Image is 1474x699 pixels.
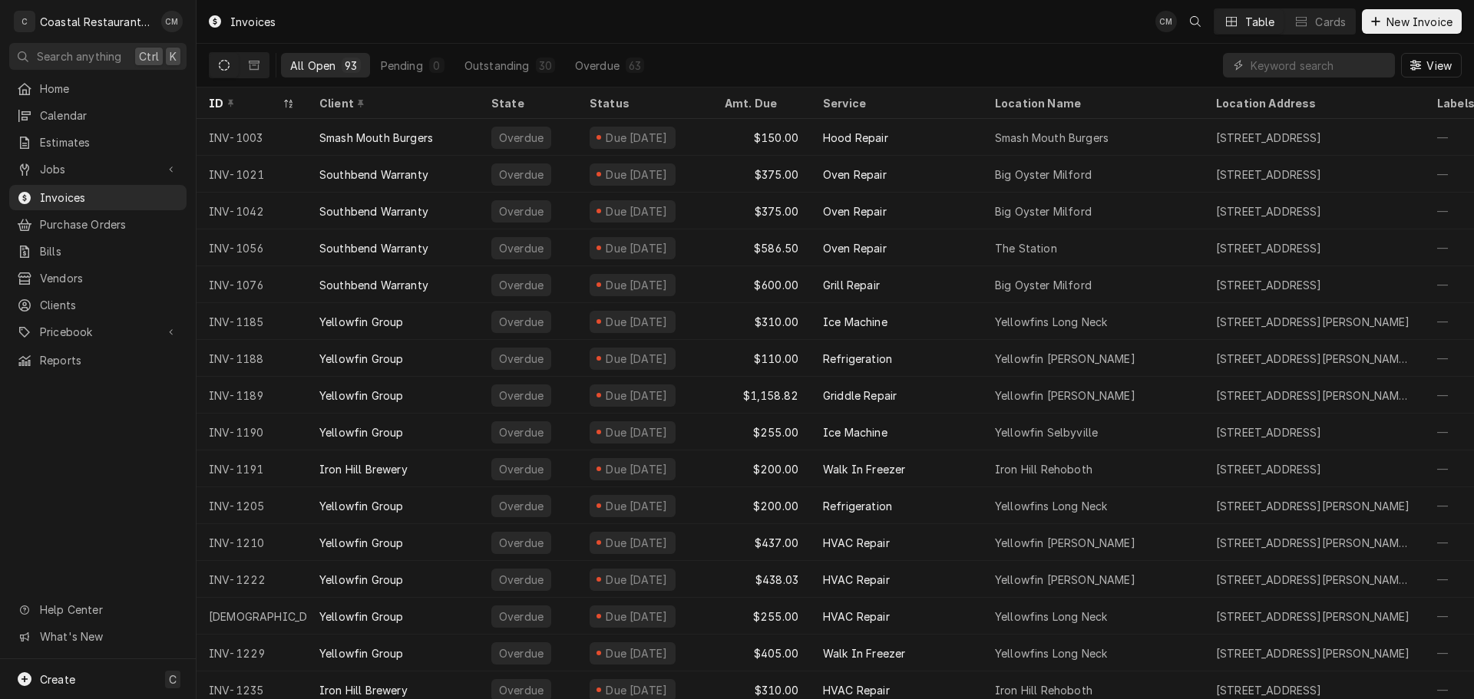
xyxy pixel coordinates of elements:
[604,167,669,183] div: Due [DATE]
[823,240,887,256] div: Oven Repair
[823,277,880,293] div: Grill Repair
[995,240,1057,256] div: The Station
[823,645,905,661] div: Walk In Freezer
[40,14,153,30] div: Coastal Restaurant Repair
[40,161,156,177] span: Jobs
[319,130,433,146] div: Smash Mouth Burgers
[725,95,795,111] div: Amt. Due
[712,377,811,414] div: $1,158.82
[1216,535,1413,551] div: [STREET_ADDRESS][PERSON_NAME][PERSON_NAME]
[319,461,408,477] div: Iron Hill Brewery
[604,645,669,661] div: Due [DATE]
[319,682,408,698] div: Iron Hill Brewery
[319,608,403,625] div: Yellowfin Group
[9,265,187,291] a: Vendors
[1216,387,1413,404] div: [STREET_ADDRESS][PERSON_NAME][PERSON_NAME]
[197,340,307,377] div: INV-1188
[995,535,1135,551] div: Yellowfin [PERSON_NAME]
[712,229,811,266] div: $586.50
[381,58,423,74] div: Pending
[712,414,811,450] div: $255.00
[712,450,811,487] div: $200.00
[712,266,811,303] div: $600.00
[1216,424,1322,440] div: [STREET_ADDRESS]
[497,314,545,330] div: Overdue
[497,682,545,698] div: Overdue
[9,624,187,649] a: Go to What's New
[823,608,890,625] div: HVAC Repair
[1251,53,1387,77] input: Keyword search
[712,156,811,193] div: $375.00
[197,193,307,229] div: INV-1042
[497,572,545,588] div: Overdue
[604,314,669,330] div: Due [DATE]
[1216,645,1410,661] div: [STREET_ADDRESS][PERSON_NAME]
[40,81,179,97] span: Home
[823,682,890,698] div: HVAC Repair
[197,414,307,450] div: INV-1190
[712,340,811,377] div: $110.00
[1216,167,1322,183] div: [STREET_ADDRESS]
[9,185,187,210] a: Invoices
[497,167,545,183] div: Overdue
[497,387,545,404] div: Overdue
[539,58,552,74] div: 30
[40,216,179,232] span: Purchase Orders
[995,167,1092,183] div: Big Oyster Milford
[712,193,811,229] div: $375.00
[161,11,183,32] div: Chad McMaster's Avatar
[319,240,428,256] div: Southbend Warranty
[823,130,888,146] div: Hood Repair
[37,48,121,64] span: Search anything
[823,387,897,404] div: Griddle Repair
[995,351,1135,367] div: Yellowfin [PERSON_NAME]
[575,58,620,74] div: Overdue
[823,498,892,514] div: Refrigeration
[1216,277,1322,293] div: [STREET_ADDRESS]
[161,11,183,32] div: CM
[712,303,811,340] div: $310.00
[40,134,179,150] span: Estimates
[604,387,669,404] div: Due [DATE]
[995,645,1107,661] div: Yellowfins Long Neck
[9,319,187,345] a: Go to Pricebook
[1216,130,1322,146] div: [STREET_ADDRESS]
[1216,203,1322,219] div: [STREET_ADDRESS]
[197,524,307,561] div: INV-1210
[1155,11,1177,32] div: CM
[604,608,669,625] div: Due [DATE]
[497,130,545,146] div: Overdue
[197,229,307,266] div: INV-1056
[197,156,307,193] div: INV-1021
[604,240,669,256] div: Due [DATE]
[1423,58,1455,74] span: View
[170,48,177,64] span: K
[823,461,905,477] div: Walk In Freezer
[497,535,545,551] div: Overdue
[823,167,887,183] div: Oven Repair
[497,645,545,661] div: Overdue
[995,277,1092,293] div: Big Oyster Milford
[1216,682,1322,698] div: [STREET_ADDRESS]
[604,203,669,219] div: Due [DATE]
[995,572,1135,588] div: Yellowfin [PERSON_NAME]
[604,130,669,146] div: Due [DATE]
[319,351,403,367] div: Yellowfin Group
[823,351,892,367] div: Refrigeration
[9,130,187,155] a: Estimates
[823,203,887,219] div: Oven Repair
[1216,95,1410,111] div: Location Address
[1383,14,1456,30] span: New Invoice
[712,598,811,635] div: $255.00
[139,48,159,64] span: Ctrl
[9,103,187,128] a: Calendar
[197,561,307,598] div: INV-1222
[40,243,179,259] span: Bills
[1216,461,1322,477] div: [STREET_ADDRESS]
[345,58,357,74] div: 93
[712,487,811,524] div: $200.00
[497,498,545,514] div: Overdue
[1401,53,1462,77] button: View
[823,95,967,111] div: Service
[40,602,177,618] span: Help Center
